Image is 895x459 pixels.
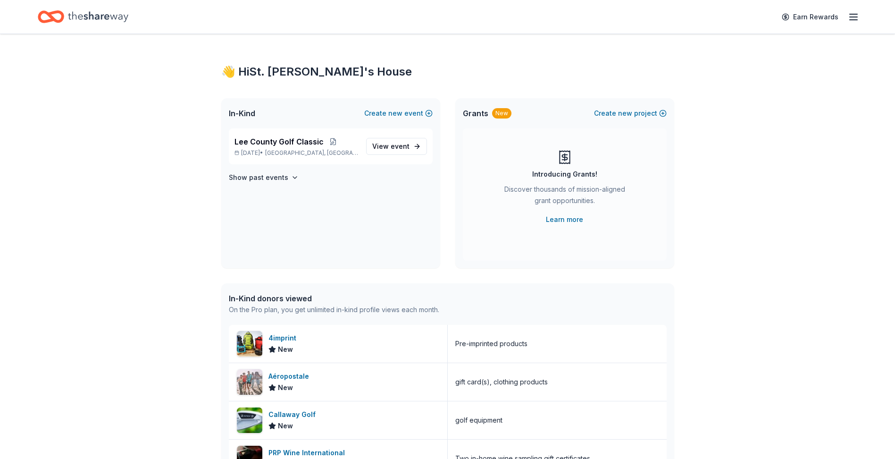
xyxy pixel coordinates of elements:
[364,108,433,119] button: Createnewevent
[237,331,262,357] img: Image for 4imprint
[268,409,319,420] div: Callaway Golf
[278,382,293,393] span: New
[388,108,402,119] span: new
[463,108,488,119] span: Grants
[455,338,527,349] div: Pre-imprinted products
[268,447,349,459] div: PRP Wine International
[234,149,359,157] p: [DATE] •
[237,408,262,433] img: Image for Callaway Golf
[278,344,293,355] span: New
[501,184,629,210] div: Discover thousands of mission-aligned grant opportunities.
[237,369,262,395] img: Image for Aéropostale
[366,138,427,155] a: View event
[546,214,583,225] a: Learn more
[38,6,128,28] a: Home
[372,141,410,152] span: View
[532,169,597,180] div: Introducing Grants!
[455,415,502,426] div: golf equipment
[492,108,511,119] div: New
[268,371,313,382] div: Aéropostale
[234,136,324,147] span: Lee County Golf Classic
[618,108,632,119] span: new
[594,108,667,119] button: Createnewproject
[229,108,255,119] span: In-Kind
[229,293,439,304] div: In-Kind donors viewed
[391,142,410,150] span: event
[221,64,674,79] div: 👋 Hi St. [PERSON_NAME]'s House
[265,149,358,157] span: [GEOGRAPHIC_DATA], [GEOGRAPHIC_DATA]
[229,172,299,183] button: Show past events
[455,376,548,388] div: gift card(s), clothing products
[776,8,844,25] a: Earn Rewards
[278,420,293,432] span: New
[268,332,300,344] div: 4imprint
[229,172,288,183] h4: Show past events
[229,304,439,315] div: On the Pro plan, you get unlimited in-kind profile views each month.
